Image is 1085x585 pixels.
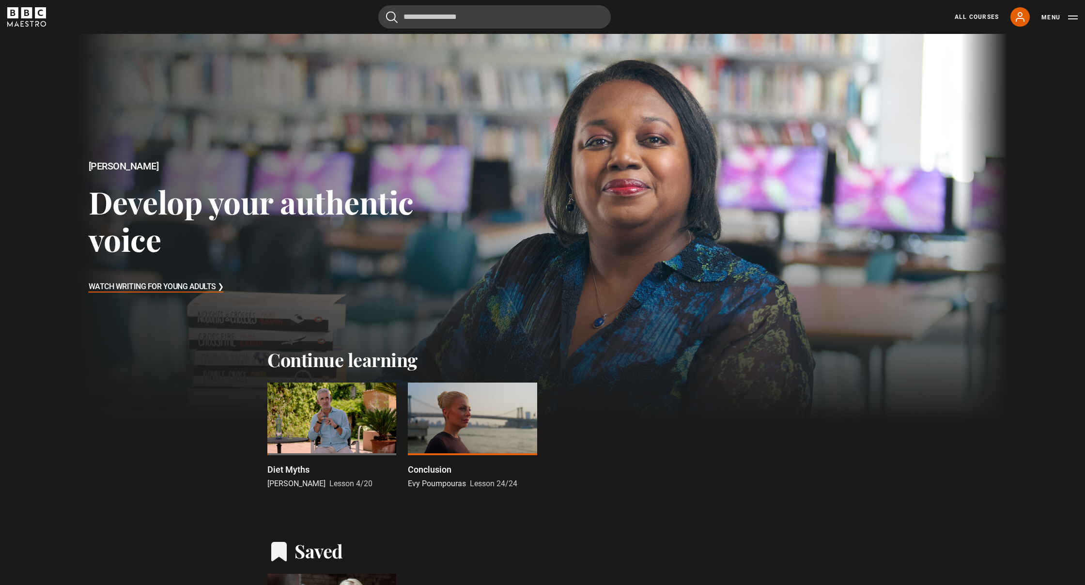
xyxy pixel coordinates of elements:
[267,463,310,476] p: Diet Myths
[89,161,450,172] h2: [PERSON_NAME]
[1041,13,1078,22] button: Toggle navigation
[329,479,372,488] span: Lesson 4/20
[267,383,396,490] a: Diet Myths [PERSON_NAME] Lesson 4/20
[89,280,224,294] h3: Watch Writing for Young Adults ❯
[386,11,398,23] button: Submit the search query
[267,479,325,488] span: [PERSON_NAME]
[267,349,818,371] h2: Continue learning
[470,479,517,488] span: Lesson 24/24
[408,479,466,488] span: Evy Poumpouras
[408,463,451,476] p: Conclusion
[77,34,1007,421] a: [PERSON_NAME] Develop your authentic voice Watch Writing for Young Adults ❯
[955,13,999,21] a: All Courses
[378,5,611,29] input: Search
[294,540,343,562] h2: Saved
[408,383,537,490] a: Conclusion Evy Poumpouras Lesson 24/24
[7,7,46,27] svg: BBC Maestro
[89,183,450,258] h3: Develop your authentic voice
